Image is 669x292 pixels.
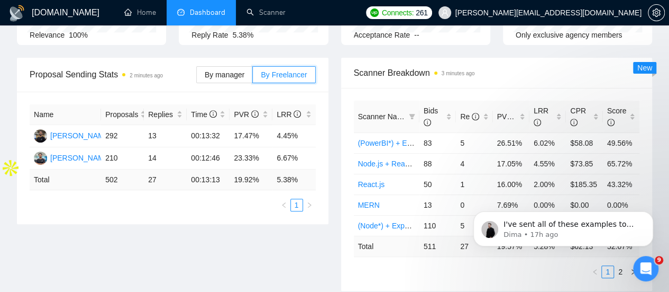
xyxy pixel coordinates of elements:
span: info-circle [424,119,431,126]
p: Message from Dima, sent 17h ago [46,41,182,50]
li: 2 [614,266,627,278]
iframe: Intercom live chat [633,256,658,281]
span: left [281,202,287,208]
td: 5.38 % [272,170,315,190]
li: Previous Page [589,266,601,278]
span: 100% [69,31,88,39]
span: -- [414,31,419,39]
span: user [441,9,448,16]
a: React.js [358,180,385,189]
td: 110 [419,215,456,236]
button: right [627,266,639,278]
span: info-circle [514,113,521,120]
a: (PowerBI*) + Expert [358,139,424,147]
span: By Freelancer [261,70,307,79]
td: 27 [456,236,492,256]
td: 5 [456,132,492,153]
span: PVR [497,112,522,121]
iframe: Intercom notifications message [457,189,669,263]
td: 83 [419,132,456,153]
td: 43.32% [603,174,639,194]
span: PVR [234,110,259,119]
span: Acceptance Rate [354,31,410,39]
td: 5 [456,215,492,236]
span: LRR [534,107,548,127]
span: info-circle [607,119,615,126]
a: MERN [358,201,380,209]
td: 00:13:13 [187,170,230,190]
button: right [303,199,316,211]
span: info-circle [209,110,217,118]
span: CPR [570,107,586,127]
span: Connects: [382,7,414,19]
span: Re [460,112,479,121]
span: info-circle [570,119,578,126]
span: Scanner Breakdown [354,66,640,79]
td: 19.92 % [230,170,272,190]
td: 17.47% [230,125,272,147]
td: Total [30,170,101,190]
td: 6.02% [529,132,566,153]
a: homeHome [124,8,156,17]
span: 9 [655,256,663,264]
span: Proposals [105,109,138,120]
span: 261 [416,7,427,19]
td: $58.08 [566,132,602,153]
li: 1 [290,199,303,211]
td: 13 [419,194,456,215]
a: MJ[PERSON_NAME] [34,131,111,139]
a: (Node*) + Expert and Beginner. [358,222,461,230]
span: Reply Rate [191,31,228,39]
td: 502 [101,170,144,190]
span: Score [607,107,627,127]
img: upwork-logo.png [370,8,379,17]
li: Previous Page [278,199,290,211]
span: Relevance [30,31,65,39]
th: Name [30,104,101,125]
td: 292 [101,125,144,147]
td: 511 [419,236,456,256]
img: logo [8,5,25,22]
span: New [637,64,652,72]
th: Proposals [101,104,144,125]
span: I've sent all of these examples to our dev team for the investigation - for now, I see that these... [46,31,180,123]
td: 4.45% [272,125,315,147]
button: left [589,266,601,278]
span: 5.38% [233,31,254,39]
td: 2.00% [529,174,566,194]
td: 13 [144,125,187,147]
a: 1 [291,199,303,211]
span: filter [409,113,415,120]
span: Proposal Sending Stats [30,68,196,81]
span: Only exclusive agency members [516,31,622,39]
button: left [278,199,290,211]
td: 0 [456,194,492,215]
time: 2 minutes ago [130,73,163,78]
td: 16.00% [493,174,529,194]
time: 3 minutes ago [442,70,475,76]
span: info-circle [472,113,479,120]
span: dashboard [177,8,185,16]
a: 2 [615,266,626,278]
td: 26.51% [493,132,529,153]
span: info-circle [251,110,259,118]
span: Scanner Name [358,112,407,121]
span: Bids [424,107,438,127]
a: searchScanner [246,8,286,17]
li: Next Page [627,266,639,278]
span: filter [407,109,417,125]
span: info-circle [534,119,541,126]
span: Dashboard [190,8,225,17]
li: 1 [601,266,614,278]
span: right [630,269,636,275]
span: Time [191,110,216,119]
span: info-circle [294,110,301,118]
td: 00:13:32 [187,125,230,147]
td: 49.56% [603,132,639,153]
a: setting [648,8,665,17]
span: left [592,269,598,275]
li: Next Page [303,199,316,211]
span: setting [648,8,664,17]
